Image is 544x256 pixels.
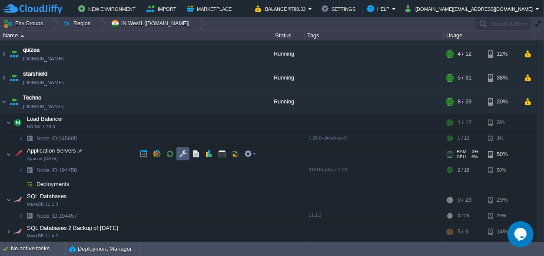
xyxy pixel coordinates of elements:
div: Name [1,30,261,40]
div: 2 / 18 [458,163,469,177]
img: AMDAwAAAACH5BAEAAAAALAAAAAABAAEAAAICRAEAOw== [23,163,36,177]
a: Deployments [36,180,71,188]
img: AMDAwAAAACH5BAEAAAAALAAAAAABAAEAAAICRAEAOw== [12,146,24,163]
img: AMDAwAAAACH5BAEAAAAALAAAAAABAAEAAAICRAEAOw== [18,209,23,223]
span: 194458 [36,166,78,174]
img: AMDAwAAAACH5BAEAAAAALAAAAAABAAEAAAICRAEAOw== [8,66,20,90]
span: Node ID: [36,213,59,219]
button: New Environment [78,3,138,14]
button: Deployment Manager [69,245,132,253]
div: 12% [488,42,516,66]
div: 5 / 6 [458,223,468,240]
div: 50% [488,146,516,163]
span: RAM [457,149,466,154]
button: IN West1 ([DOMAIN_NAME]) [111,17,192,30]
div: 3% [488,114,516,131]
div: 20% [488,90,516,113]
div: 38% [488,66,516,90]
div: 29% [488,191,516,209]
a: Node ID:194457 [36,212,78,219]
div: Running [261,90,305,113]
div: 5 / 31 [458,66,471,90]
span: Node ID: [36,167,59,173]
img: AMDAwAAAACH5BAEAAAAALAAAAAABAAEAAAICRAEAOw== [23,209,36,223]
img: AMDAwAAAACH5BAEAAAAALAAAAAABAAEAAAICRAEAOw== [20,35,24,37]
div: 4 / 12 [458,42,471,66]
div: Usage [444,30,536,40]
button: Help [367,3,392,14]
span: 194457 [36,212,78,219]
a: quizea [23,46,40,54]
a: Node ID:194458 [36,166,78,174]
div: 50% [488,163,516,177]
div: 3% [488,132,516,145]
span: NGINX 1.28.0 [27,124,55,130]
span: 3% [470,149,478,154]
span: Apache [DATE] [27,156,58,161]
a: Application ServersApache [DATE] [26,147,77,154]
iframe: chat widget [508,221,535,247]
img: AMDAwAAAACH5BAEAAAAALAAAAAABAAEAAAICRAEAOw== [12,191,24,209]
img: AMDAwAAAACH5BAEAAAAALAAAAAABAAEAAAICRAEAOw== [18,177,23,191]
span: SQL Databases [26,193,68,200]
img: AMDAwAAAACH5BAEAAAAALAAAAAABAAEAAAICRAEAOw== [8,42,20,66]
a: Techno [23,93,41,102]
img: AMDAwAAAACH5BAEAAAAALAAAAAABAAEAAAICRAEAOw== [8,90,20,113]
img: AMDAwAAAACH5BAEAAAAALAAAAAABAAEAAAICRAEAOw== [23,132,36,145]
div: Running [261,42,305,66]
img: AMDAwAAAACH5BAEAAAAALAAAAAABAAEAAAICRAEAOw== [6,191,11,209]
img: AMDAwAAAACH5BAEAAAAALAAAAAABAAEAAAICRAEAOw== [0,66,7,90]
a: [DOMAIN_NAME] [23,78,63,87]
span: CPU [457,154,466,160]
button: Marketplace [187,3,234,14]
img: AMDAwAAAACH5BAEAAAAALAAAAAABAAEAAAICRAEAOw== [6,114,11,131]
span: [DATE]-php-7.4.33 [308,167,347,172]
div: 0 / 23 [458,209,469,223]
button: Settings [322,3,358,14]
button: Env Groups [3,17,46,30]
a: Node ID:245695 [36,135,78,142]
a: SQL Databases 2 Backup of [DATE]MariaDB 11.4.2 [26,225,119,231]
span: SQL Databases 2 Backup of [DATE] [26,224,119,232]
div: No active tasks [11,242,65,256]
span: 1.28.0-almalinux-9 [308,135,347,140]
img: AMDAwAAAACH5BAEAAAAALAAAAAABAAEAAAICRAEAOw== [18,132,23,145]
button: Import [146,3,179,14]
img: AMDAwAAAACH5BAEAAAAALAAAAAABAAEAAAICRAEAOw== [12,223,24,240]
div: 0 / 23 [458,191,471,209]
a: [DOMAIN_NAME] [23,54,63,63]
span: 6% [469,154,478,160]
span: Application Servers [26,147,77,154]
span: MariaDB 11.4.2 [27,233,58,239]
span: Load Balancer [26,115,64,123]
img: AMDAwAAAACH5BAEAAAAALAAAAAABAAEAAAICRAEAOw== [23,177,36,191]
span: MariaDB 11.1.3 [27,202,58,207]
a: SQL DatabasesMariaDB 11.1.3 [26,193,68,199]
div: 8 / 59 [458,90,471,113]
img: AMDAwAAAACH5BAEAAAAALAAAAAABAAEAAAICRAEAOw== [0,42,7,66]
div: 1 / 12 [458,114,471,131]
div: 29% [488,209,516,223]
span: 245695 [36,135,78,142]
div: 1 / 12 [458,132,469,145]
button: Balance ₹788.33 [255,3,308,14]
img: CloudJiffy [3,3,62,14]
img: AMDAwAAAACH5BAEAAAAALAAAAAABAAEAAAICRAEAOw== [18,163,23,177]
img: AMDAwAAAACH5BAEAAAAALAAAAAABAAEAAAICRAEAOw== [6,146,11,163]
div: Tags [305,30,443,40]
a: Load BalancerNGINX 1.28.0 [26,116,64,122]
div: 14% [488,223,516,240]
span: 11.1.3 [308,213,322,218]
a: [DOMAIN_NAME] [23,102,63,111]
button: [DOMAIN_NAME][EMAIL_ADDRESS][DOMAIN_NAME] [405,3,535,14]
img: AMDAwAAAACH5BAEAAAAALAAAAAABAAEAAAICRAEAOw== [0,90,7,113]
div: Running [261,66,305,90]
span: Node ID: [36,135,59,142]
img: AMDAwAAAACH5BAEAAAAALAAAAAABAAEAAAICRAEAOw== [6,223,11,240]
div: Status [262,30,304,40]
a: starshield [23,70,47,78]
img: AMDAwAAAACH5BAEAAAAALAAAAAABAAEAAAICRAEAOw== [12,114,24,131]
